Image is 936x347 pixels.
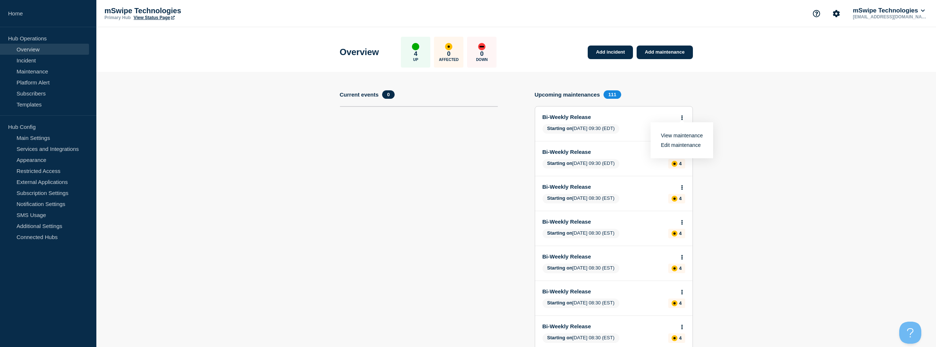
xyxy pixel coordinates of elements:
[679,265,681,271] p: 4
[542,149,675,155] a: Bi-Weekly Release
[445,43,452,50] div: affected
[542,124,620,134] span: [DATE] 09:30 (EDT)
[547,335,573,340] span: Starting on
[672,300,677,306] div: affected
[672,335,677,341] div: affected
[542,333,619,343] span: [DATE] 08:30 (EST)
[542,299,619,308] span: [DATE] 08:30 (EST)
[542,264,619,273] span: [DATE] 08:30 (EST)
[672,196,677,202] div: affected
[672,161,677,167] div: affected
[412,43,419,50] div: up
[588,46,633,59] a: Add incident
[480,50,484,58] p: 0
[542,253,675,260] a: Bi-Weekly Release
[672,231,677,236] div: affected
[547,265,573,271] span: Starting on
[679,161,681,166] p: 4
[637,46,693,59] a: Add maintenance
[340,91,379,98] h4: Current events
[661,133,703,138] a: View maintenance
[413,58,418,62] p: Up
[547,300,573,306] span: Starting on
[535,91,600,98] h4: Upcoming maintenances
[547,126,573,131] span: Starting on
[134,15,174,20] a: View Status Page
[604,90,621,99] span: 111
[104,15,131,20] p: Primary Hub
[679,231,681,236] p: 4
[104,7,252,15] p: mSwipe Technologies
[899,322,921,344] iframe: Help Scout Beacon - Open
[414,50,417,58] p: 4
[542,159,620,169] span: [DATE] 09:30 (EDT)
[809,6,824,21] button: Support
[542,114,675,120] a: Bi-Weekly Release
[542,323,675,329] a: Bi-Weekly Release
[439,58,459,62] p: Affected
[340,47,379,57] h1: Overview
[542,288,675,294] a: Bi-Weekly Release
[478,43,485,50] div: down
[542,218,675,225] a: Bi-Weekly Release
[476,58,488,62] p: Down
[547,160,573,166] span: Starting on
[672,265,677,271] div: affected
[447,50,451,58] p: 0
[547,195,573,201] span: Starting on
[679,335,681,341] p: 4
[851,14,928,19] p: [EMAIL_ADDRESS][DOMAIN_NAME]
[542,229,619,238] span: [DATE] 08:30 (EST)
[679,300,681,306] p: 4
[547,230,573,236] span: Starting on
[851,7,926,14] button: mSwipe Technologies
[542,184,675,190] a: Bi-Weekly Release
[382,90,394,99] span: 0
[661,142,701,148] a: Edit maintenance
[679,196,681,201] p: 4
[542,194,619,203] span: [DATE] 08:30 (EST)
[829,6,844,21] button: Account settings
